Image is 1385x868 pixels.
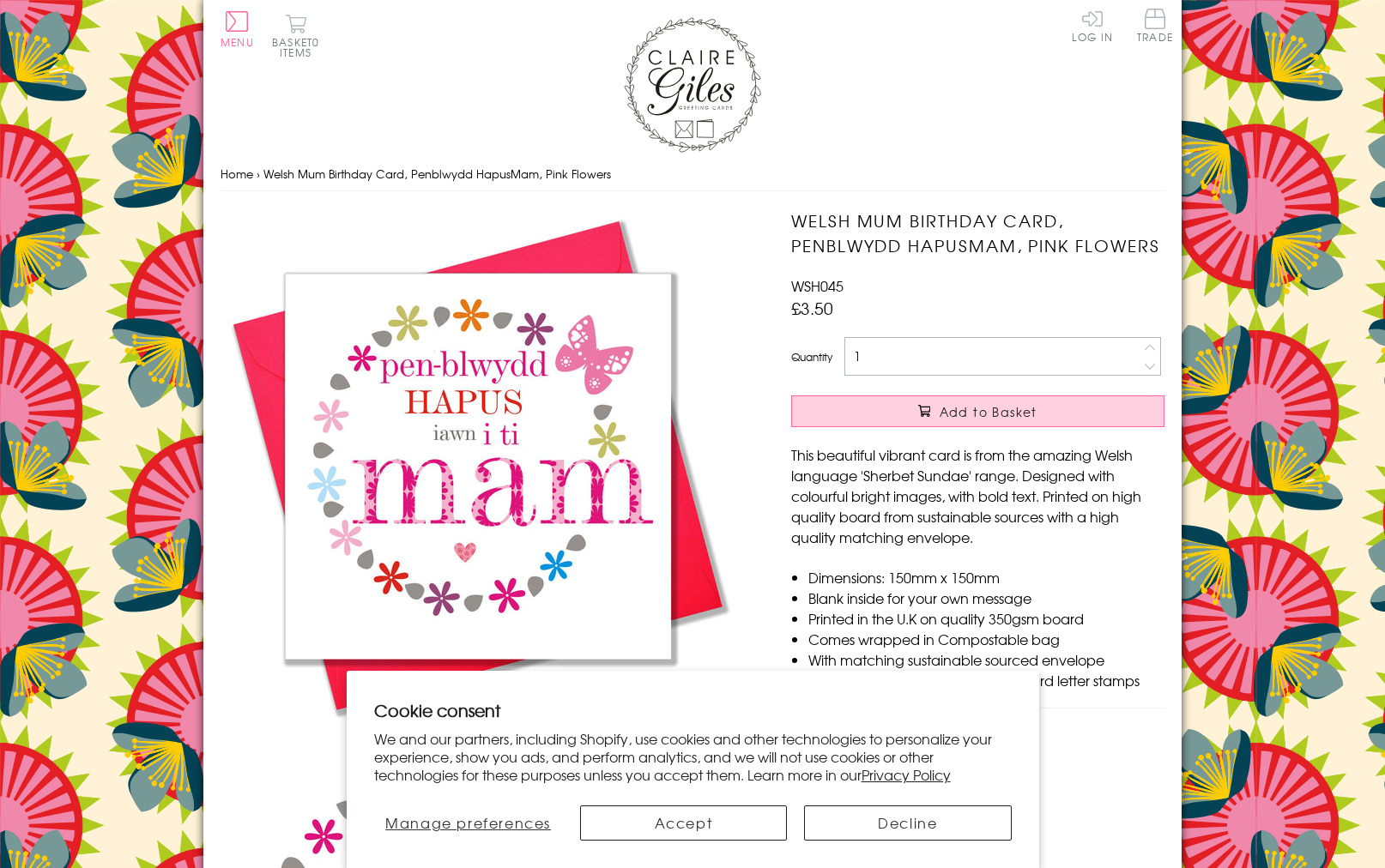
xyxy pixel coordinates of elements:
[385,812,551,833] span: Manage preferences
[624,17,761,153] img: Claire Giles Greetings Cards
[374,805,563,841] button: Manage preferences
[263,166,611,182] span: Welsh Mum Birthday Card, Penblwydd HapusMam, Pink Flowers
[221,157,1164,192] nav: breadcrumbs
[374,730,1012,783] p: We and our partners, including Shopify, use cookies and other technologies to personalize your ex...
[791,275,844,296] span: WSH045
[221,11,254,47] button: Menu
[791,349,832,365] label: Quantity
[280,34,319,60] span: 0 items
[791,395,1164,427] button: Add to Basket
[791,296,833,320] span: £3.50
[808,608,1164,629] li: Printed in the U.K on quality 350gsm board
[257,166,260,182] span: ›
[808,588,1164,608] li: Blank inside for your own message
[808,649,1164,670] li: With matching sustainable sourced envelope
[580,805,787,841] button: Accept
[862,764,951,785] a: Privacy Policy
[808,567,1164,588] li: Dimensions: 150mm x 150mm
[791,444,1164,547] p: This beautiful vibrant card is from the amazing Welsh language 'Sherbet Sundae' range. Designed w...
[272,14,319,57] button: Basket0 items
[374,698,1012,722] h2: Cookie consent
[1137,9,1173,42] span: Trade
[808,629,1164,649] li: Comes wrapped in Compostable bag
[1137,9,1173,45] a: Trade
[804,805,1011,841] button: Decline
[1072,9,1113,42] a: Log In
[791,208,1164,258] h1: Welsh Mum Birthday Card, Penblwydd HapusMam, Pink Flowers
[940,403,1037,420] span: Add to Basket
[221,166,253,182] a: Home
[221,34,254,50] span: Menu
[221,208,735,723] img: Welsh Mum Birthday Card, Penblwydd HapusMam, Pink Flowers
